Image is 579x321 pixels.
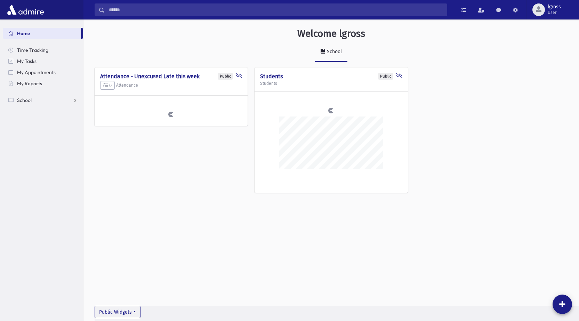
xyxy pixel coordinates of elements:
[548,4,561,10] span: lgross
[17,80,42,87] span: My Reports
[297,28,365,40] h3: Welcome lgross
[100,81,115,90] button: 0
[17,69,56,75] span: My Appointments
[17,47,48,53] span: Time Tracking
[3,67,83,78] a: My Appointments
[95,306,140,318] button: Public Widgets
[100,81,242,90] h5: Attendance
[3,95,83,106] a: School
[3,56,83,67] a: My Tasks
[260,81,402,86] h5: Students
[378,73,393,80] div: Public
[103,83,112,88] span: 0
[17,58,37,64] span: My Tasks
[3,28,81,39] a: Home
[325,49,342,55] div: School
[6,3,46,17] img: AdmirePro
[17,30,30,37] span: Home
[100,73,242,80] h4: Attendance - Unexcused Late this week
[260,73,402,80] h4: Students
[17,97,32,103] span: School
[315,42,347,62] a: School
[105,3,447,16] input: Search
[218,73,233,80] div: Public
[3,78,83,89] a: My Reports
[548,10,561,15] span: User
[3,45,83,56] a: Time Tracking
